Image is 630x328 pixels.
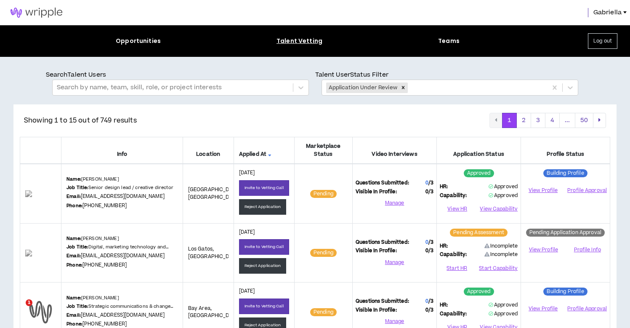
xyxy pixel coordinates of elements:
[310,249,337,257] sup: Pending
[66,321,82,327] b: Phone:
[25,297,56,328] img: default-user-profile.png
[66,244,88,250] b: Job Title:
[464,169,494,177] sup: Approved
[524,243,563,257] a: View Profile
[543,288,587,296] sup: Building Profile
[425,298,428,305] span: 0
[450,229,508,237] sup: Pending Assessment
[81,252,165,259] a: [EMAIL_ADDRESS][DOMAIN_NAME]
[428,307,433,314] span: / 3
[489,192,518,199] span: Approved
[66,295,81,301] b: Name:
[66,235,81,242] b: Name:
[356,256,433,269] button: Manage
[464,288,494,296] sup: Approved
[440,243,448,250] span: HR:
[356,197,433,209] button: Manage
[66,295,119,301] p: [PERSON_NAME]
[61,137,183,164] th: Info
[425,247,433,255] span: 0
[315,70,585,80] p: Talent User Status Filter
[66,303,178,310] p: Strategic communications & change management co...
[326,83,399,93] div: Application Under Review
[489,310,518,317] span: Approved
[239,299,289,314] button: Invite to Vetting Call
[531,113,545,128] button: 3
[356,247,397,255] span: Visible In Profile:
[188,305,240,320] span: Bay Area , [GEOGRAPHIC_DATA]
[239,239,289,255] button: Invite to Vetting Call
[239,229,289,236] p: [DATE]
[82,202,127,209] a: [PHONE_NUMBER]
[66,176,119,183] p: [PERSON_NAME]
[239,150,289,158] span: Applied At
[46,70,315,80] p: Search Talent Users
[239,169,289,177] p: [DATE]
[26,299,32,306] span: 1
[543,169,587,177] sup: Building Profile
[545,113,560,128] button: 4
[66,203,82,209] b: Phone:
[425,307,433,314] span: 0
[82,320,127,328] a: [PHONE_NUMBER]
[183,137,234,164] th: Location
[567,184,607,197] button: Profile Approval
[66,176,81,182] b: Name:
[440,203,475,215] button: View HR
[116,37,161,45] div: Opportunities
[81,312,165,319] a: [EMAIL_ADDRESS][DOMAIN_NAME]
[440,251,467,259] span: Capability:
[399,83,408,93] div: Remove Application Under Review
[428,179,433,187] span: / 3
[425,188,433,196] span: 0
[310,308,337,316] sup: Pending
[66,184,173,191] p: Senior design lead / creative director
[502,113,517,128] button: 1
[438,37,460,45] div: Teams
[521,137,610,164] th: Profile Status
[440,301,448,309] span: HR:
[524,183,562,198] a: View Profile
[559,113,575,128] button: ...
[66,312,81,318] b: Email:
[239,180,289,196] button: Invite to Vetting Call
[188,245,240,260] span: Los Gatos , [GEOGRAPHIC_DATA]
[428,188,433,195] span: / 3
[66,253,81,259] b: Email:
[66,262,82,268] b: Phone:
[188,186,242,201] span: [GEOGRAPHIC_DATA] , [GEOGRAPHIC_DATA]
[66,193,81,200] b: Email:
[353,137,437,164] th: Video Interviews
[489,113,606,128] nav: pagination
[484,251,518,258] span: Incomplete
[428,247,433,254] span: / 3
[24,115,137,125] p: Showing 1 to 15 out of 749 results
[25,190,56,197] img: 5oXJu9up3uIRLsPrJq7kzkQCsU1mQugcZnt9qsEK.png
[526,229,605,237] sup: Pending Application Approval
[428,239,433,246] span: / 3
[356,307,397,314] span: Visible In Profile:
[356,239,409,246] span: Questions Submitted:
[588,33,617,49] button: Log out
[479,262,518,275] button: Start Capability
[356,188,397,196] span: Visible In Profile:
[440,262,474,275] button: Start HR
[484,243,518,250] span: Incomplete
[82,261,127,269] a: [PHONE_NUMBER]
[239,199,287,215] button: Reject Application
[356,315,433,328] button: Manage
[66,184,88,191] b: Job Title:
[440,310,467,318] span: Capability:
[575,113,593,128] button: 50
[25,250,56,256] img: 8VwrIbX41i3fqtjOEjyhsYQJicPCMUs5snDHRPlh.png
[239,258,287,274] button: Reject Application
[440,183,448,191] span: HR:
[440,192,467,200] span: Capability:
[239,288,289,295] p: [DATE]
[356,179,409,187] span: Questions Submitted:
[425,239,428,246] span: 0
[516,113,531,128] button: 2
[524,301,562,316] a: View Profile
[489,301,518,309] span: Approved
[437,137,521,164] th: Application Status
